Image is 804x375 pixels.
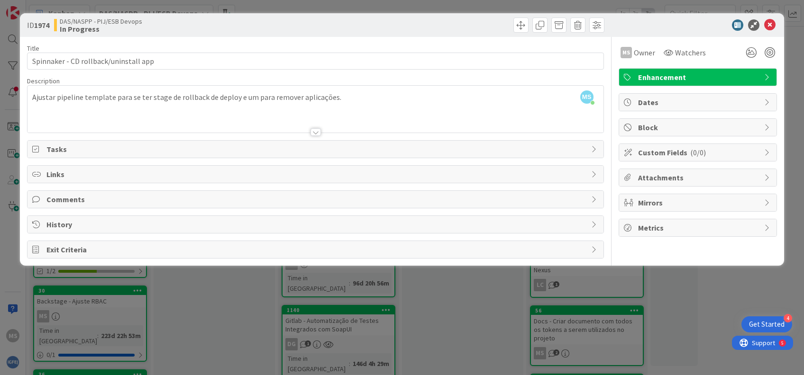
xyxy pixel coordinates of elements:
[46,143,586,155] span: Tasks
[46,194,586,205] span: Comments
[621,47,632,58] div: MS
[638,147,759,158] span: Custom Fields
[20,1,43,13] span: Support
[60,18,142,25] span: DAS/NASPP - PIJ/ESB Devops
[27,44,39,53] label: Title
[49,4,52,11] div: 5
[32,92,598,103] p: Ajustar pipeline template para se ter stage de rollback de deploy e um para remover aplicações.
[60,25,142,33] b: In Progress
[27,77,60,85] span: Description
[580,90,594,104] span: MS
[34,20,49,30] b: 1974
[690,148,706,157] span: ( 0/0 )
[675,47,706,58] span: Watchers
[638,172,759,183] span: Attachments
[634,47,655,58] span: Owner
[46,244,586,255] span: Exit Criteria
[638,97,759,108] span: Dates
[46,219,586,230] span: History
[638,197,759,208] span: Mirrors
[27,53,603,70] input: type card name here...
[784,314,792,322] div: 4
[638,71,759,83] span: Enhancement
[46,169,586,180] span: Links
[749,320,785,329] div: Get Started
[638,222,759,233] span: Metrics
[741,316,792,332] div: Open Get Started checklist, remaining modules: 4
[27,19,49,31] span: ID
[638,122,759,133] span: Block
